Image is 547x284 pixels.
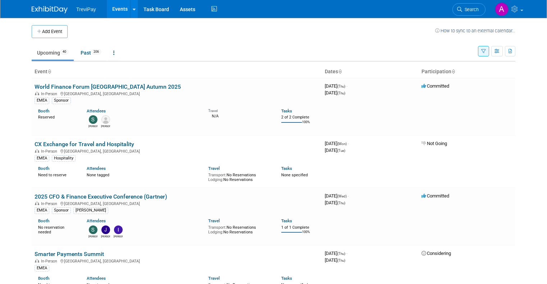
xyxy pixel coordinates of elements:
[421,141,447,146] span: Not Going
[346,83,347,89] span: -
[208,113,270,119] div: N/A
[281,166,292,171] a: Tasks
[302,120,310,130] td: 100%
[38,108,49,113] a: Booth
[281,115,319,120] div: 2 of 2 Complete
[101,225,110,234] img: Jeff Coppolo
[337,84,345,88] span: (Thu)
[32,46,74,60] a: Upcoming40
[88,234,97,238] div: Sara Ouhsine
[35,141,134,148] a: CX Exchange for Travel and Hospitality
[435,28,515,33] a: How to sync to an external calendar...
[41,201,59,206] span: In-Person
[35,265,49,271] div: EMEA
[451,69,455,74] a: Sort by Participation Type
[348,193,349,199] span: -
[101,115,110,124] img: Allen Bonde
[35,155,49,162] div: EMEA
[35,259,39,262] img: In-Person Event
[87,108,106,113] a: Attendees
[325,90,345,96] span: [DATE]
[89,115,97,124] img: Sara Ouhsine
[208,166,220,171] a: Travel
[281,218,292,223] a: Tasks
[325,200,345,205] span: [DATE]
[208,276,220,281] a: Travel
[75,46,106,60] a: Past206
[208,230,223,234] span: Lodging:
[32,66,322,78] th: Event
[32,6,68,13] img: ExhibitDay
[35,251,104,257] a: Smarter Payments Summit
[35,207,49,214] div: EMEA
[101,234,110,238] div: Jeff Coppolo
[87,218,106,223] a: Attendees
[325,257,345,263] span: [DATE]
[208,225,227,230] span: Transport:
[421,193,449,199] span: Committed
[35,149,39,153] img: In-Person Event
[41,259,59,264] span: In-Person
[35,90,319,96] div: [GEOGRAPHIC_DATA], [GEOGRAPHIC_DATA]
[35,258,319,264] div: [GEOGRAPHIC_DATA], [GEOGRAPHIC_DATA]
[35,148,319,154] div: [GEOGRAPHIC_DATA], [GEOGRAPHIC_DATA]
[208,224,270,235] div: No Reservations No Reservations
[35,193,167,200] a: 2025 CFO & Finance Executive Conference (Gartner)
[91,49,101,55] span: 206
[88,124,97,128] div: Sara Ouhsine
[73,207,108,214] div: [PERSON_NAME]
[421,83,449,89] span: Committed
[41,149,59,154] span: In-Person
[87,166,106,171] a: Attendees
[208,171,270,182] div: No Reservations No Reservations
[32,25,68,38] button: Add Event
[47,69,51,74] a: Sort by Event Name
[87,171,203,178] div: None tagged
[346,251,347,256] span: -
[60,49,68,55] span: 40
[38,171,76,178] div: Need to reserve
[89,225,97,234] img: Sara Ouhsine
[325,251,347,256] span: [DATE]
[87,276,106,281] a: Attendees
[338,69,342,74] a: Sort by Start Date
[348,141,349,146] span: -
[208,173,227,177] span: Transport:
[76,6,96,12] span: TreviPay
[35,201,39,205] img: In-Person Event
[35,97,49,104] div: EMEA
[114,225,123,234] img: Inez Berkhof
[325,148,345,153] span: [DATE]
[462,7,479,12] span: Search
[38,224,76,235] div: No reservation needed
[337,201,345,205] span: (Thu)
[325,141,349,146] span: [DATE]
[281,276,292,281] a: Tasks
[337,149,345,153] span: (Tue)
[35,83,181,90] a: World Finance Forum [GEOGRAPHIC_DATA] Autumn 2025
[208,218,220,223] a: Travel
[337,259,345,262] span: (Thu)
[208,106,270,113] div: Travel
[452,3,486,16] a: Search
[281,225,319,230] div: 1 of 1 Complete
[337,194,347,198] span: (Wed)
[281,108,292,113] a: Tasks
[322,66,419,78] th: Dates
[325,83,347,89] span: [DATE]
[337,252,345,256] span: (Thu)
[38,218,49,223] a: Booth
[52,155,76,162] div: Hospitality
[208,177,223,182] span: Lodging:
[41,92,59,96] span: In-Person
[38,276,49,281] a: Booth
[38,113,76,120] div: Reserved
[114,234,123,238] div: Inez Berkhof
[52,97,71,104] div: Sponsor
[38,166,49,171] a: Booth
[52,207,71,214] div: Sponsor
[35,200,319,206] div: [GEOGRAPHIC_DATA], [GEOGRAPHIC_DATA]
[325,193,349,199] span: [DATE]
[35,92,39,95] img: In-Person Event
[421,251,451,256] span: Considering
